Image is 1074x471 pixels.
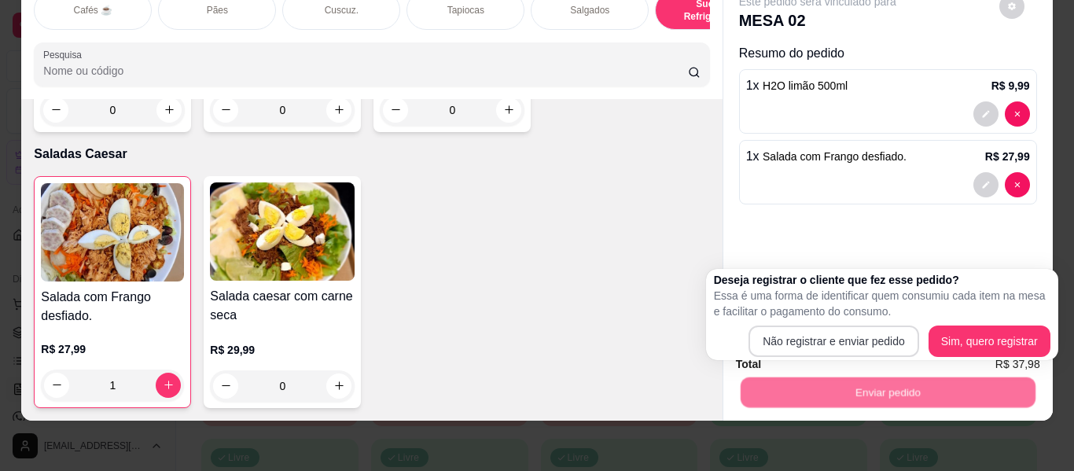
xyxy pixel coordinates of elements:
[43,63,688,79] input: Pesquisa
[973,172,999,197] button: decrease-product-quantity
[763,79,848,92] span: H2O limão 500ml
[44,373,69,398] button: decrease-product-quantity
[1005,101,1030,127] button: decrease-product-quantity
[739,44,1037,63] p: Resumo do pedido
[210,287,355,325] h4: Salada caesar com carne seca
[746,76,848,95] p: 1 x
[973,101,999,127] button: decrease-product-quantity
[736,358,761,370] strong: Total
[43,98,68,123] button: decrease-product-quantity
[714,288,1050,319] p: Essa é uma forma de identificar quem consumiu cada item na mesa e facilitar o pagamento do consumo.
[383,98,408,123] button: decrease-product-quantity
[740,377,1035,408] button: Enviar pedido
[447,4,484,17] p: Tapiocas
[325,4,359,17] p: Cuscuz.
[929,326,1050,357] button: Sim, quero registrar
[746,147,907,166] p: 1 x
[1005,172,1030,197] button: decrease-product-quantity
[991,78,1030,94] p: R$ 9,99
[763,150,907,163] span: Salada com Frango desfiado.
[34,145,709,164] p: Saladas Caesar
[570,4,609,17] p: Salgados
[41,288,184,326] h4: Salada com Frango desfiado.
[326,373,351,399] button: increase-product-quantity
[156,373,181,398] button: increase-product-quantity
[748,326,919,357] button: Não registrar e enviar pedido
[207,4,228,17] p: Pães
[995,355,1040,373] span: R$ 37,98
[213,98,238,123] button: decrease-product-quantity
[496,98,521,123] button: increase-product-quantity
[156,98,182,123] button: increase-product-quantity
[739,9,896,31] p: MESA 02
[41,341,184,357] p: R$ 27,99
[985,149,1030,164] p: R$ 27,99
[210,182,355,281] img: product-image
[210,342,355,358] p: R$ 29,99
[714,272,1050,288] h2: Deseja registrar o cliente que fez esse pedido?
[213,373,238,399] button: decrease-product-quantity
[326,98,351,123] button: increase-product-quantity
[41,183,184,281] img: product-image
[73,4,112,17] p: Cafés ☕
[43,48,87,61] label: Pesquisa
